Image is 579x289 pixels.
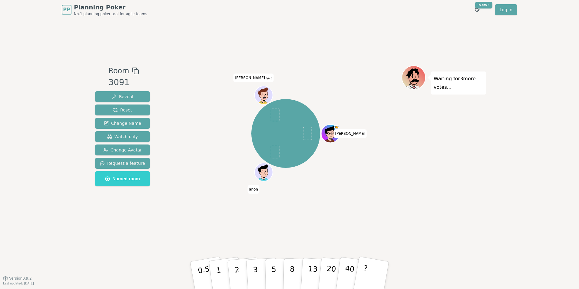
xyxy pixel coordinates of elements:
[247,185,260,194] span: Click to change your name
[265,77,272,79] span: (you)
[100,160,145,166] span: Request a feature
[63,6,70,13] span: PP
[74,12,147,16] span: No.1 planning poker tool for agile teams
[495,4,517,15] a: Log in
[3,282,34,285] span: Last updated: [DATE]
[9,276,32,281] span: Version 0.9.2
[475,2,492,8] div: New!
[95,171,150,186] button: Named room
[333,129,367,138] span: Click to change your name
[104,120,141,126] span: Change Name
[255,86,272,104] button: Click to change your avatar
[95,118,150,129] button: Change Name
[105,176,140,182] span: Named room
[233,73,273,82] span: Click to change your name
[95,144,150,155] button: Change Avatar
[95,105,150,115] button: Reset
[103,147,142,153] span: Change Avatar
[108,65,129,76] span: Room
[113,107,132,113] span: Reset
[95,158,150,169] button: Request a feature
[62,3,147,16] a: PPPlanning PokerNo.1 planning poker tool for agile teams
[3,276,32,281] button: Version0.9.2
[472,4,483,15] button: New!
[95,131,150,142] button: Watch only
[74,3,147,12] span: Planning Poker
[334,125,339,129] span: Matt is the host
[434,75,483,91] p: Waiting for 3 more votes...
[108,76,139,89] div: 3091
[112,94,133,100] span: Reveal
[95,91,150,102] button: Reveal
[107,134,138,140] span: Watch only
